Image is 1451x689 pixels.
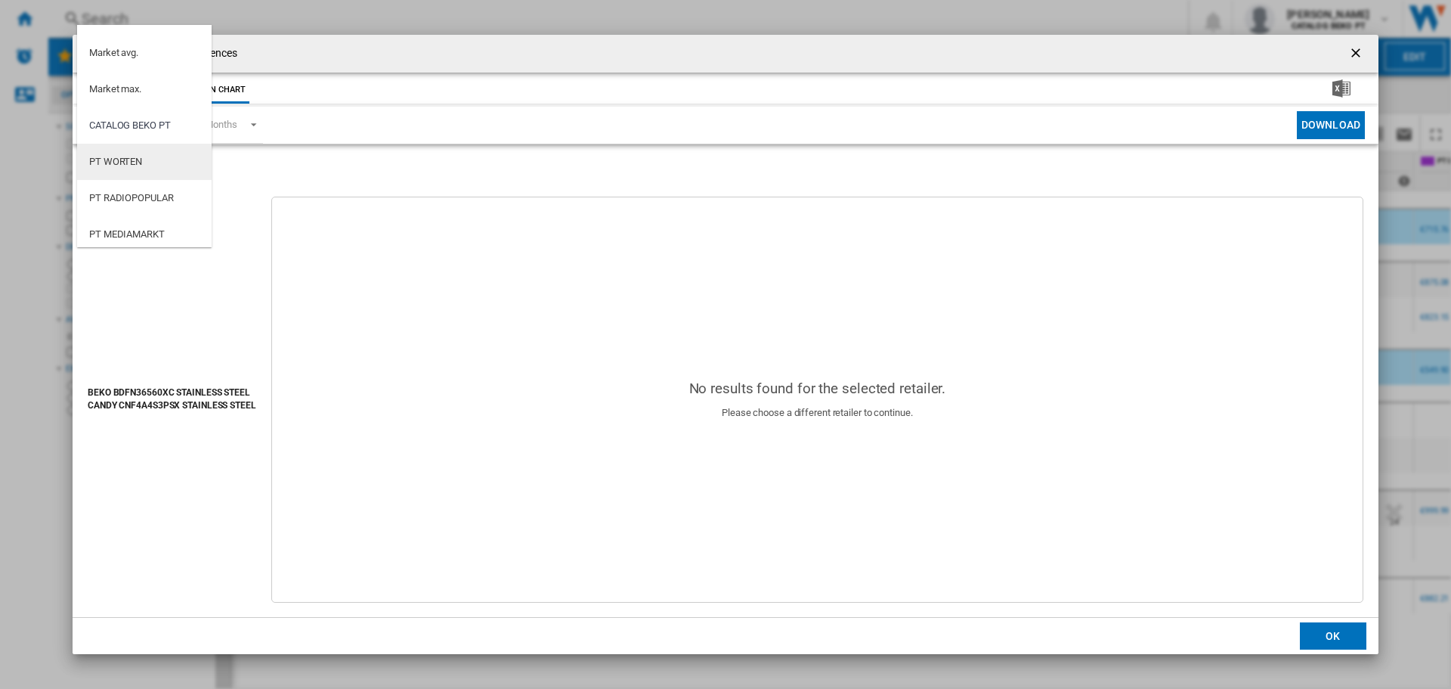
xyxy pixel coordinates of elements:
div: PT WORTEN [89,155,142,169]
div: PT MEDIAMARKT [89,228,165,241]
div: PT RADIOPOPULAR [89,191,174,205]
div: Market avg. [89,46,138,60]
div: Market max. [89,82,141,96]
div: CATALOG BEKO PT [89,119,171,132]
